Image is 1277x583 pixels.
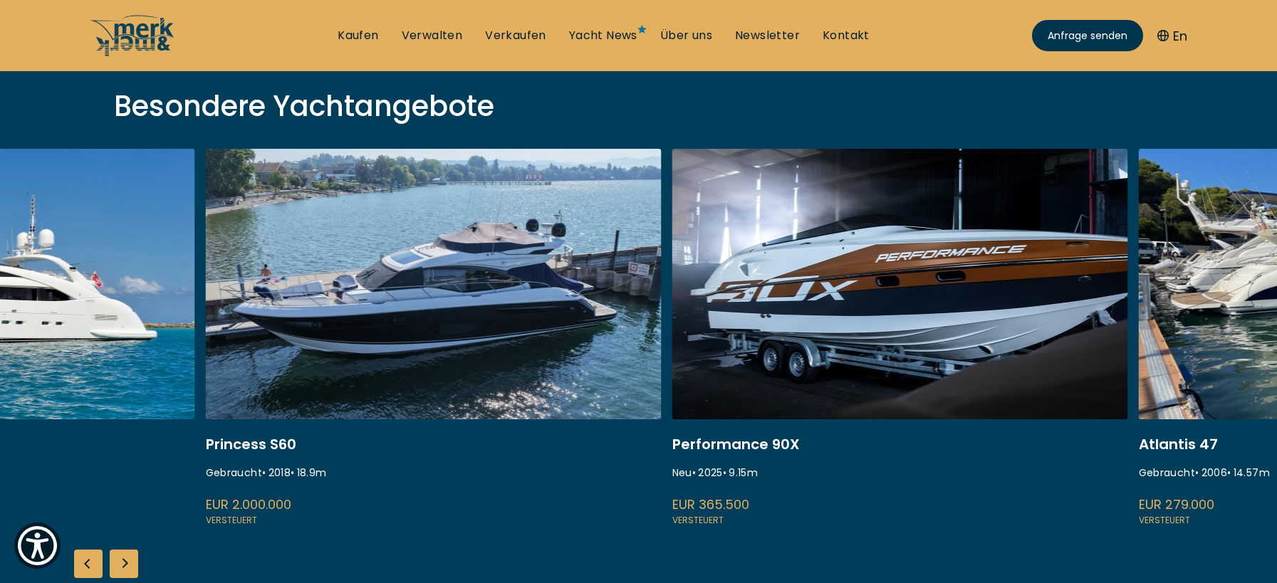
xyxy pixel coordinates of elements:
a: Newsletter [735,28,800,43]
a: Verkaufen [485,28,546,43]
a: Yacht News [569,28,637,43]
a: Kontakt [823,28,870,43]
div: Next slide [110,550,138,578]
a: Kaufen [338,28,378,43]
a: Anfrage senden [1032,20,1143,51]
a: Verwalten [402,28,463,43]
button: Show Accessibility Preferences [14,522,61,569]
div: Previous slide [74,550,103,578]
span: Anfrage senden [1048,28,1127,43]
button: En [1157,26,1187,46]
a: Über uns [660,28,712,43]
